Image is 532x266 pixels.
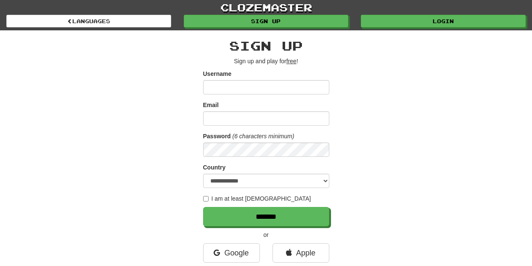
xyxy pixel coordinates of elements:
input: I am at least [DEMOGRAPHIC_DATA] [203,196,209,202]
label: Email [203,101,219,109]
em: (6 characters minimum) [233,133,294,140]
a: Sign up [184,15,349,27]
u: free [286,58,296,64]
a: Login [361,15,526,27]
a: Apple [273,243,329,263]
a: Languages [6,15,171,27]
label: Username [203,70,232,78]
p: or [203,231,329,239]
label: Country [203,163,226,172]
a: Google [203,243,260,263]
p: Sign up and play for ! [203,57,329,65]
label: Password [203,132,231,140]
h2: Sign up [203,39,329,53]
label: I am at least [DEMOGRAPHIC_DATA] [203,194,311,203]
